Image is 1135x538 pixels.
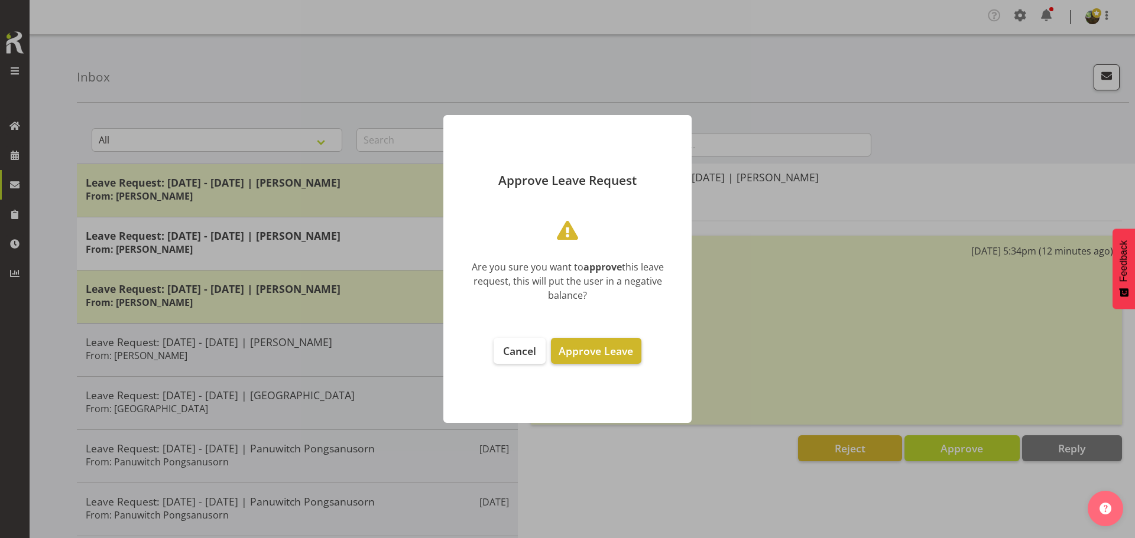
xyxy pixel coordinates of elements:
[583,260,622,273] b: approve
[551,338,641,364] button: Approve Leave
[494,338,546,364] button: Cancel
[455,174,680,187] p: Approve Leave Request
[503,344,536,358] span: Cancel
[1113,229,1135,309] button: Feedback - Show survey
[559,344,633,358] span: Approve Leave
[1118,240,1129,282] span: Feedback
[1100,503,1111,514] img: help-xxl-2.png
[461,260,674,302] div: Are you sure you want to this leave request, this will put the user in a negative balance?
